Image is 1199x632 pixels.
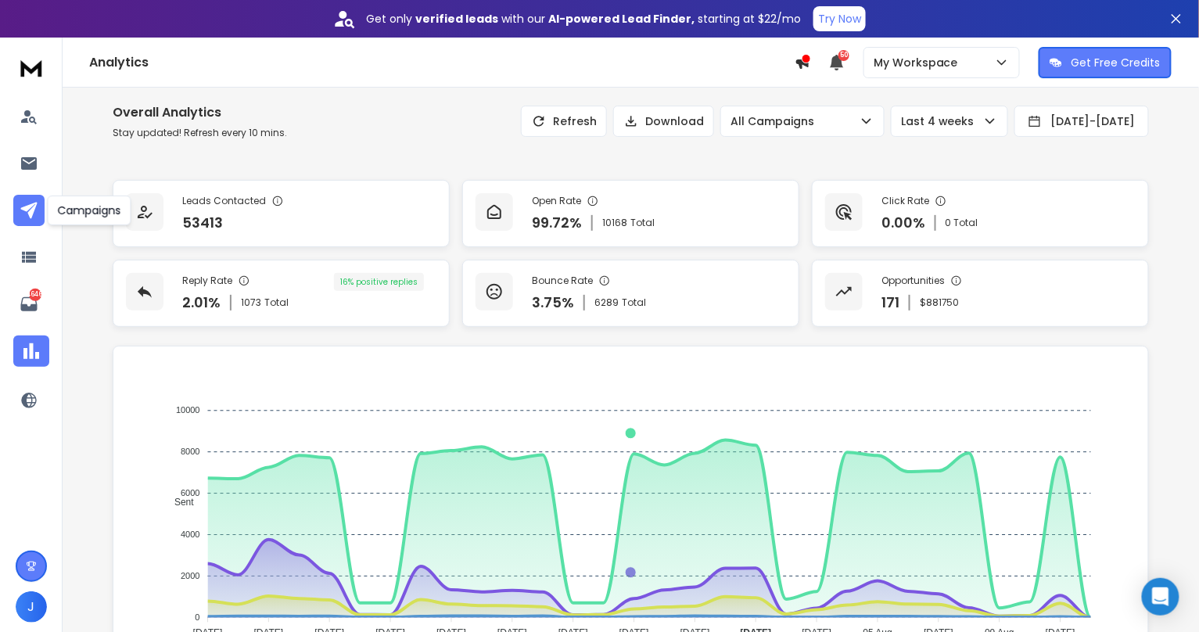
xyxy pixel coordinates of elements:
p: Click Rate [881,195,929,207]
span: Total [622,296,646,309]
p: Stay updated! Refresh every 10 mins. [113,127,287,139]
p: 0 Total [946,217,978,229]
img: logo [16,53,47,82]
button: Download [613,106,714,137]
p: 0.00 % [881,212,925,234]
p: Try Now [818,11,861,27]
strong: AI-powered Lead Finder, [548,11,695,27]
p: $ 881750 [920,296,960,309]
p: Refresh [553,113,597,129]
button: J [16,591,47,623]
p: 99.72 % [532,212,582,234]
div: Open Intercom Messenger [1142,578,1179,616]
button: Refresh [521,106,607,137]
p: Last 4 weeks [901,113,981,129]
p: 3.75 % [532,292,574,314]
div: Campaigns [47,196,131,225]
p: Download [645,113,704,129]
span: Sent [163,497,194,508]
p: My Workspace [874,55,964,70]
p: Get only with our starting at $22/mo [366,11,801,27]
p: Reply Rate [182,275,232,287]
a: Leads Contacted53413 [113,180,450,247]
button: [DATE]-[DATE] [1014,106,1149,137]
tspan: 6000 [181,489,199,498]
span: Total [264,296,289,309]
a: Reply Rate2.01%1073Total16% positive replies [113,260,450,327]
span: Total [630,217,655,229]
tspan: 8000 [181,447,199,457]
tspan: 2000 [181,571,199,580]
h1: Analytics [89,53,795,72]
p: Get Free Credits [1072,55,1161,70]
a: 4646 [13,289,45,320]
p: 2.01 % [182,292,221,314]
p: Bounce Rate [532,275,593,287]
p: 171 [881,292,899,314]
p: Leads Contacted [182,195,266,207]
strong: verified leads [415,11,498,27]
span: 6289 [594,296,619,309]
tspan: 4000 [181,530,199,539]
tspan: 10000 [176,406,200,415]
p: All Campaigns [731,113,820,129]
a: Bounce Rate3.75%6289Total [462,260,799,327]
p: 4646 [29,289,41,301]
a: Opportunities171$881750 [812,260,1149,327]
span: 1073 [241,296,261,309]
div: 16 % positive replies [334,273,424,291]
p: Open Rate [532,195,581,207]
span: 10168 [602,217,627,229]
a: Open Rate99.72%10168Total [462,180,799,247]
a: Click Rate0.00%0 Total [812,180,1149,247]
p: Opportunities [881,275,945,287]
button: Get Free Credits [1039,47,1172,78]
p: 53413 [182,212,223,234]
tspan: 0 [195,612,199,622]
span: 50 [838,50,849,61]
h1: Overall Analytics [113,103,287,122]
button: Try Now [813,6,866,31]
